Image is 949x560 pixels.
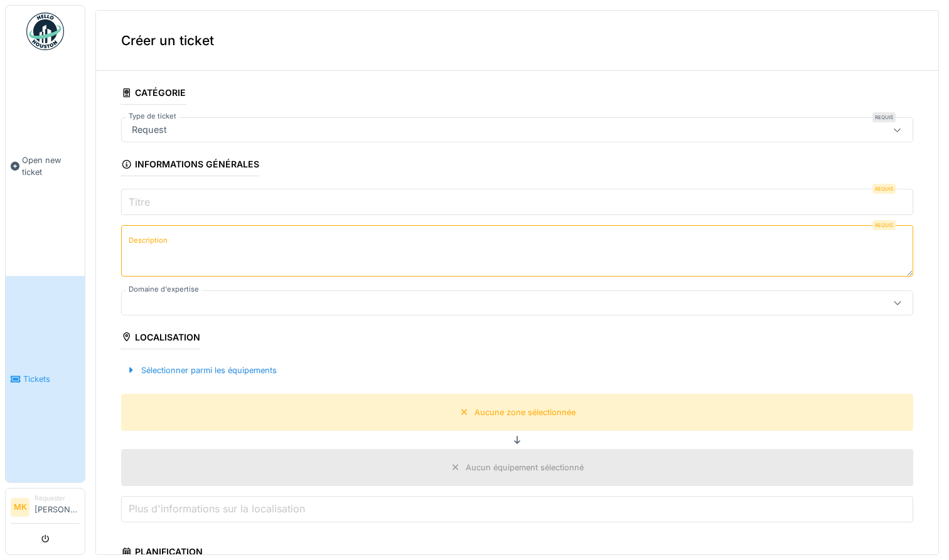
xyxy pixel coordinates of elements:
[121,155,259,176] div: Informations générales
[474,406,576,418] div: Aucune zone sélectionnée
[121,83,186,105] div: Catégorie
[35,494,80,520] li: [PERSON_NAME]
[872,220,896,230] div: Requis
[872,184,896,194] div: Requis
[872,112,896,122] div: Requis
[127,123,172,137] div: Request
[6,276,85,483] a: Tickets
[126,501,308,516] label: Plus d'informations sur la localisation
[23,373,80,385] span: Tickets
[466,462,584,473] div: Aucun équipement sélectionné
[22,154,80,178] span: Open new ticket
[121,362,282,379] div: Sélectionner parmi les équipements
[126,194,153,209] label: Titre
[126,111,179,122] label: Type de ticket
[6,57,85,276] a: Open new ticket
[11,494,80,524] a: MK Requester[PERSON_NAME]
[126,233,170,248] label: Description
[126,284,201,295] label: Domaine d'expertise
[26,13,64,50] img: Badge_color-CXgf-gQk.svg
[11,498,29,517] li: MK
[96,11,938,71] div: Créer un ticket
[121,328,200,349] div: Localisation
[35,494,80,503] div: Requester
